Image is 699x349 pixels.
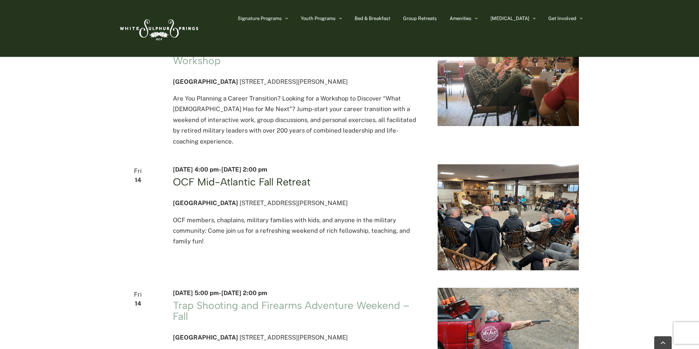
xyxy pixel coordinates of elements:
[221,289,267,297] span: [DATE] 2:00 pm
[173,176,310,188] a: OCF Mid-Atlantic Fall Retreat
[120,166,155,176] span: Fri
[173,166,219,173] span: [DATE] 4:00 pm
[450,16,471,21] span: Amenities
[240,78,348,85] span: [STREET_ADDRESS][PERSON_NAME]
[173,289,219,297] span: [DATE] 5:00 pm
[301,16,336,21] span: Youth Programs
[120,298,155,309] span: 14
[173,78,238,85] span: [GEOGRAPHIC_DATA]
[438,164,579,270] img: FD95841C-0755-4637-9F23-7F34A25E6647_1_105_c
[173,199,238,207] span: [GEOGRAPHIC_DATA]
[173,299,409,322] a: Trap Shooting and Firearms Adventure Weekend – Fall
[221,166,267,173] span: [DATE] 2:00 pm
[173,215,420,247] p: OCF members, chaplains, military families with kids, and anyone in the military community: Come j...
[173,166,267,173] time: -
[173,289,267,297] time: -
[238,16,282,21] span: Signature Programs
[173,334,238,341] span: [GEOGRAPHIC_DATA]
[548,16,576,21] span: Get Involved
[240,199,348,207] span: [STREET_ADDRESS][PERSON_NAME]
[490,16,529,21] span: [MEDICAL_DATA]
[120,175,155,185] span: 14
[403,16,437,21] span: Group Retreats
[438,32,579,126] img: IMG_4664
[355,16,390,21] span: Bed & Breakfast
[173,93,420,147] p: Are You Planning a Career Transition? Looking for a Workshop to Discover “What [DEMOGRAPHIC_DATA]...
[120,289,155,300] span: Fri
[116,11,200,46] img: White Sulphur Springs Logo
[240,334,348,341] span: [STREET_ADDRESS][PERSON_NAME]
